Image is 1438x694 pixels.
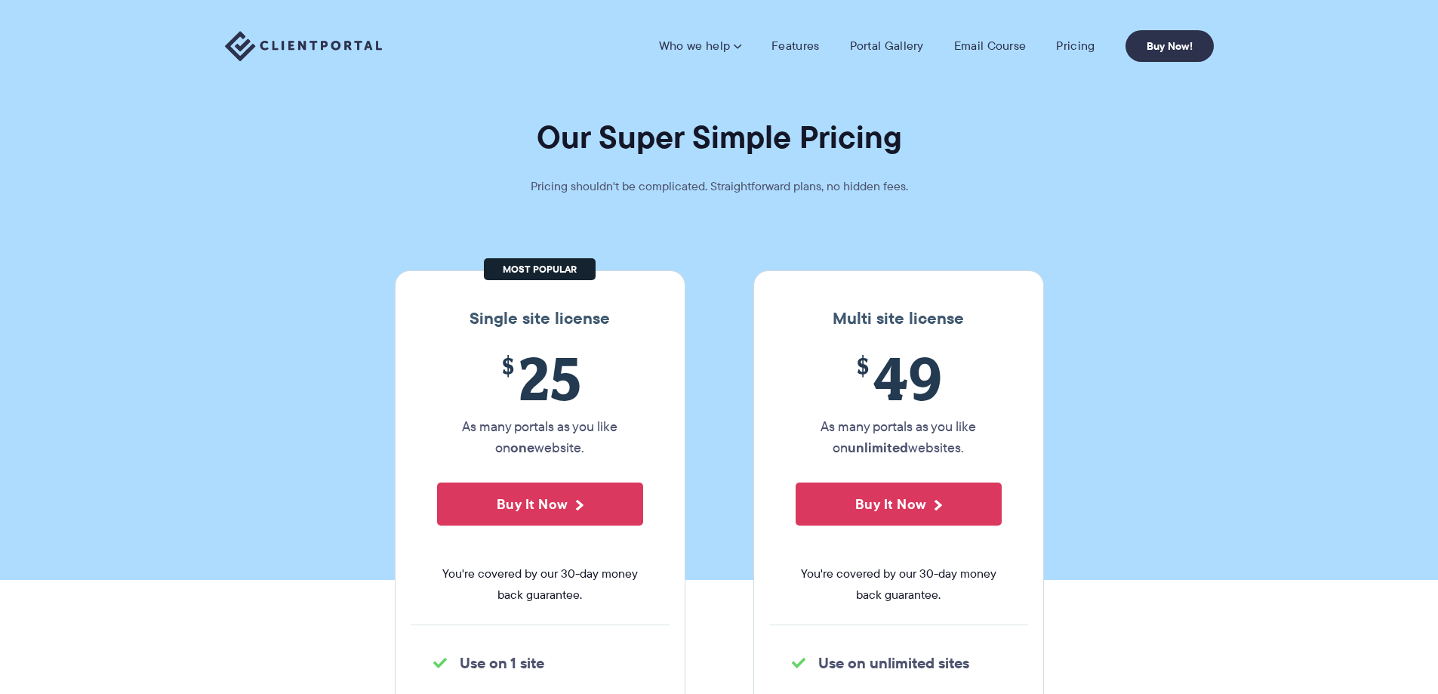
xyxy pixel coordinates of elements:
a: Buy Now! [1125,30,1214,62]
p: As many portals as you like on website. [437,416,643,458]
span: 25 [437,344,643,412]
strong: one [510,437,534,458]
span: You're covered by our 30-day money back guarantee. [437,563,643,606]
h3: Single site license [411,309,670,328]
p: As many portals as you like on websites. [796,416,1002,458]
strong: Use on 1 site [460,652,544,674]
button: Buy It Now [796,483,1002,526]
a: Email Course [954,39,1027,54]
a: Portal Gallery [850,39,924,54]
p: Pricing shouldn't be complicated. Straightforward plans, no hidden fees. [493,176,946,197]
a: Who we help [659,39,741,54]
span: You're covered by our 30-day money back guarantee. [796,563,1002,606]
a: Features [771,39,819,54]
strong: Use on unlimited sites [818,652,969,674]
span: 49 [796,344,1002,412]
h3: Multi site license [769,309,1028,328]
strong: unlimited [848,437,908,458]
a: Pricing [1056,39,1095,54]
button: Buy It Now [437,483,643,526]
